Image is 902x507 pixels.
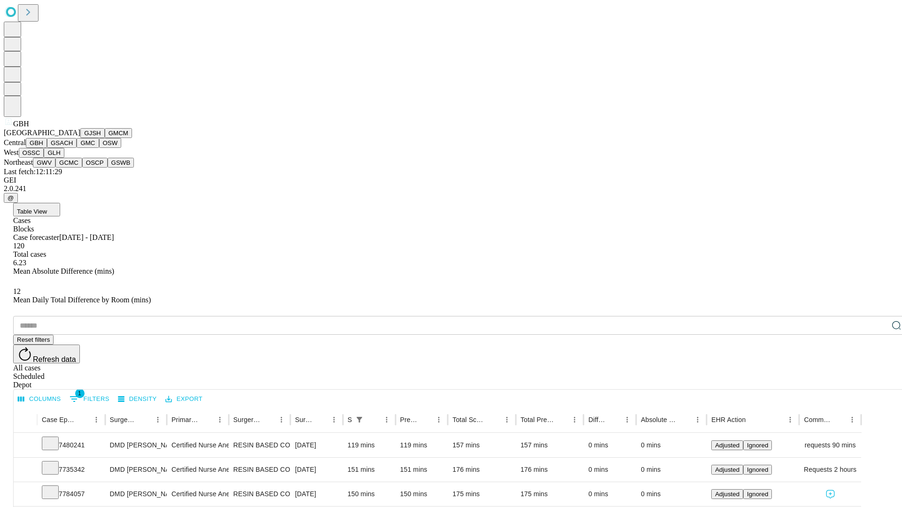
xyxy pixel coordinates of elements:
[353,413,366,426] button: Show filters
[521,482,579,506] div: 175 mins
[348,416,352,423] div: Scheduled In Room Duration
[42,482,101,506] div: 7784057
[805,433,856,457] span: requests 90 mins
[59,233,114,241] span: [DATE] - [DATE]
[641,482,702,506] div: 0 mins
[711,489,743,499] button: Adjusted
[348,433,391,457] div: 119 mins
[116,392,159,407] button: Density
[487,413,500,426] button: Sort
[233,458,286,482] div: RESIN BASED COMPOSITE 3 SURFACES, POSTERIOR
[171,433,224,457] div: Certified Nurse Anesthetist
[13,259,26,267] span: 6.23
[846,413,859,426] button: Menu
[327,413,341,426] button: Menu
[641,433,702,457] div: 0 mins
[110,433,162,457] div: DMD [PERSON_NAME] Dmd
[233,416,261,423] div: Surgery Name
[13,296,151,304] span: Mean Daily Total Difference by Room (mins)
[743,489,772,499] button: Ignored
[233,433,286,457] div: RESIN BASED COMPOSITE 2 SURFACES, POSTERIOR
[432,413,445,426] button: Menu
[419,413,432,426] button: Sort
[588,458,631,482] div: 0 mins
[747,466,768,473] span: Ignored
[18,438,32,454] button: Expand
[4,129,80,137] span: [GEOGRAPHIC_DATA]
[555,413,568,426] button: Sort
[4,176,898,184] div: GEI
[568,413,581,426] button: Menu
[348,458,391,482] div: 151 mins
[42,458,101,482] div: 7735342
[521,458,579,482] div: 176 mins
[213,413,226,426] button: Menu
[588,482,631,506] div: 0 mins
[588,433,631,457] div: 0 mins
[90,413,103,426] button: Menu
[314,413,327,426] button: Sort
[295,433,338,457] div: [DATE]
[67,392,112,407] button: Show filters
[17,336,50,343] span: Reset filters
[353,413,366,426] div: 1 active filter
[4,148,19,156] span: West
[18,486,32,503] button: Expand
[151,413,164,426] button: Menu
[47,138,77,148] button: GSACH
[82,158,108,168] button: OSCP
[171,416,199,423] div: Primary Service
[832,413,846,426] button: Sort
[521,433,579,457] div: 157 mins
[521,416,554,423] div: Total Predicted Duration
[262,413,275,426] button: Sort
[19,148,44,158] button: OSSC
[108,158,134,168] button: GSWB
[641,458,702,482] div: 0 mins
[747,491,768,498] span: Ignored
[8,194,14,201] span: @
[743,440,772,450] button: Ignored
[110,416,137,423] div: Surgeon Name
[500,413,513,426] button: Menu
[452,482,511,506] div: 175 mins
[13,267,114,275] span: Mean Absolute Difference (mins)
[711,440,743,450] button: Adjusted
[44,148,64,158] button: GLH
[295,482,338,506] div: [DATE]
[77,138,99,148] button: GMC
[110,458,162,482] div: DMD [PERSON_NAME] Dmd
[452,433,511,457] div: 157 mins
[367,413,380,426] button: Sort
[16,392,63,407] button: Select columns
[138,413,151,426] button: Sort
[400,416,419,423] div: Predicted In Room Duration
[4,168,62,176] span: Last fetch: 12:11:29
[105,128,132,138] button: GMCM
[33,355,76,363] span: Refresh data
[452,416,486,423] div: Total Scheduled Duration
[295,458,338,482] div: [DATE]
[171,482,224,506] div: Certified Nurse Anesthetist
[99,138,122,148] button: OSW
[804,433,856,457] div: requests 90 mins
[746,413,760,426] button: Sort
[4,184,898,193] div: 2.0.241
[400,433,443,457] div: 119 mins
[804,458,856,482] span: Requests 2 hours
[295,416,313,423] div: Surgery Date
[711,465,743,475] button: Adjusted
[641,416,677,423] div: Absolute Difference
[17,208,47,215] span: Table View
[715,466,739,473] span: Adjusted
[55,158,82,168] button: GCMC
[678,413,691,426] button: Sort
[13,203,60,216] button: Table View
[42,416,76,423] div: Case Epic Id
[163,392,205,407] button: Export
[200,413,213,426] button: Sort
[13,335,54,345] button: Reset filters
[452,458,511,482] div: 176 mins
[13,120,29,128] span: GBH
[400,458,443,482] div: 151 mins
